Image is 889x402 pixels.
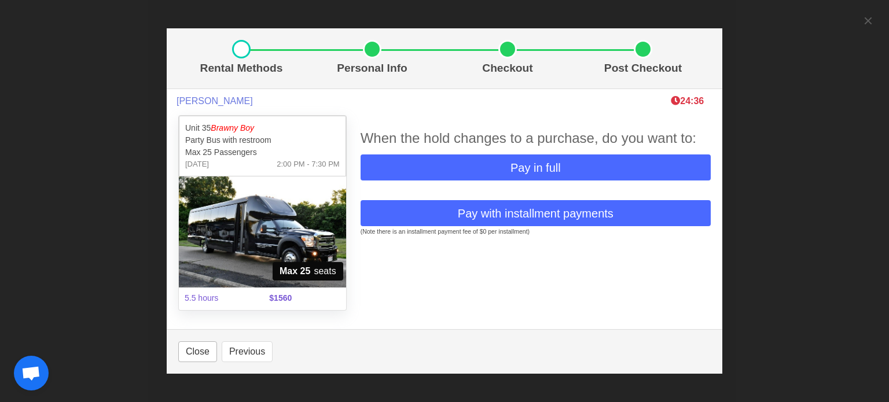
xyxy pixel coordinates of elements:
button: Pay with installment payments [361,200,711,226]
strong: Max 25 [280,264,310,278]
b: 24:36 [671,96,704,106]
div: When the hold changes to a purchase, do you want to: [361,128,711,149]
p: Max 25 Passengers [185,146,340,158]
p: Rental Methods [183,60,300,77]
p: Checkout [444,60,571,77]
button: Pay in full [361,154,711,180]
span: seats [273,262,343,281]
a: Open chat [14,356,49,390]
p: Personal Info [309,60,435,77]
span: 2:00 PM - 7:30 PM [277,158,339,170]
p: Unit 35 [185,122,340,134]
small: (Note there is an installment payment fee of $0 per installment) [361,228,530,235]
span: 5.5 hours [178,285,262,311]
span: Pay with installment payments [458,205,614,222]
span: [DATE] [185,158,209,170]
img: 35%2001.jpg [179,176,346,287]
span: Pay in full [510,159,561,176]
button: Close [178,341,217,362]
span: The clock is ticking ⁠— this timer shows how long we'll hold this limo during checkout. If time r... [671,96,704,106]
p: Post Checkout [580,60,706,77]
button: Previous [222,341,273,362]
p: Party Bus with restroom [185,134,340,146]
span: [PERSON_NAME] [177,95,253,106]
em: Brawny Boy [211,123,254,132]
